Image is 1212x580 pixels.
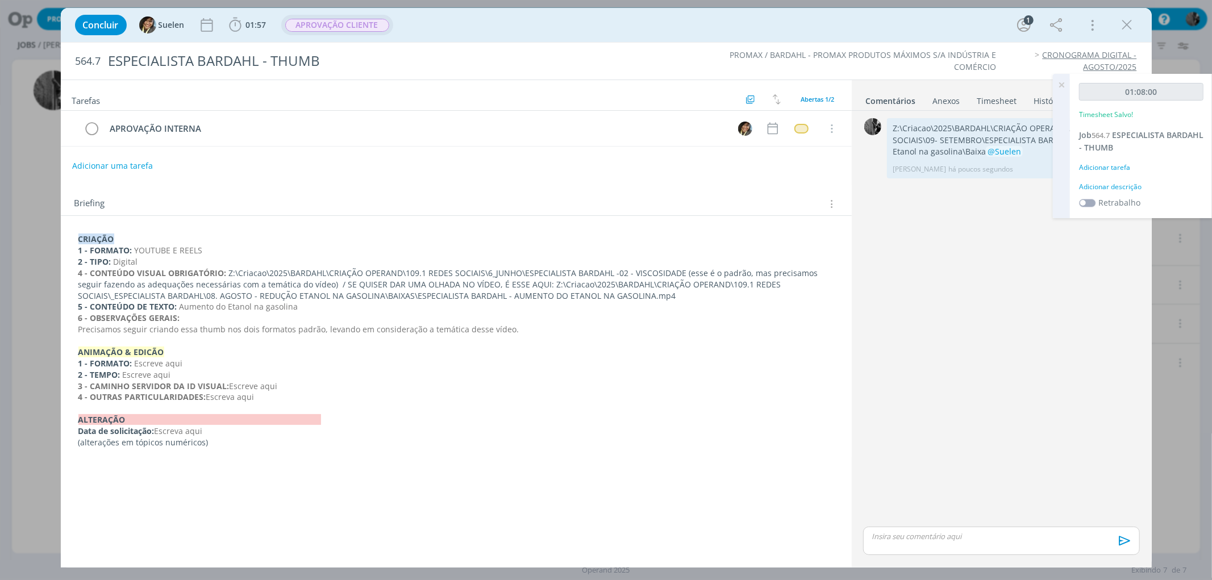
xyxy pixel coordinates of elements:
span: ESPECIALISTA BARDAHL - THUMB [1079,130,1203,153]
span: Escreva aqui [155,425,203,436]
span: Escreve aqui [230,381,278,391]
p: Z:\Criacao\2025\BARDAHL\CRIAÇÃO OPERAND\109.1 REDES SOCIAIS\6_JUNHO\ESPECIALISTA BARDAHL -02 - VI... [78,268,834,302]
p: Z:\Criacao\2025\BARDAHL\CRIAÇÃO OPERAND\109.1 REDES SOCIAIS\09- SETEMBRO\ESPECIALISTA BARDAHL - A... [893,123,1132,157]
strong: 1 - FORMATO: [78,245,132,256]
button: 1 [1015,16,1033,34]
span: APROVAÇÃO CLIENTE [285,19,389,32]
span: @Suelen [988,146,1021,157]
strong: 5 - CONTEÚDO DE TEXTO: [78,301,177,312]
a: PROMAX / BARDAHL - PROMAX PRODUTOS MÁXIMOS S/A INDÚSTRIA E COMÉRCIO [730,49,996,72]
strong: 3 - CAMINHO SERVIDOR DA ID VISUAL: [78,381,230,391]
span: 564.7 [1092,130,1110,140]
strong: 1 - FORMATO: [78,358,132,369]
span: Escreva aqui [206,391,255,402]
span: Escreve aqui [123,369,171,380]
strong: 2 - TIPO: [78,256,111,267]
span: Concluir [83,20,119,30]
button: S [737,120,754,137]
label: Retrabalho [1098,197,1140,208]
strong: ALTERAÇÃO [78,414,321,425]
strong: ANIMAÇÃO & EDICÃO [78,347,164,357]
span: Briefing [74,197,105,211]
a: Timesheet [977,90,1018,107]
a: Histórico [1034,90,1068,107]
button: SSuelen [139,16,185,34]
a: CRONOGRAMA DIGITAL - AGOSTO/2025 [1043,49,1137,72]
div: ESPECIALISTA BARDAHL - THUMB [103,47,690,75]
img: P [864,118,881,135]
span: Escreve aqui [135,358,183,369]
strong: 4 - OUTRAS PARTICULARIDADES: [78,391,206,402]
button: Concluir [75,15,127,35]
img: arrow-down-up.svg [773,94,781,105]
button: 01:57 [226,16,269,34]
div: Adicionar descrição [1079,182,1203,192]
p: (alterações em tópicos numéricos) [78,437,834,448]
div: 1 [1024,15,1034,25]
button: APROVAÇÃO CLIENTE [285,18,390,32]
strong: 4 - CONTEÚDO VISUAL OBRIGATÓRIO: [78,268,227,278]
button: Adicionar uma tarefa [72,156,153,176]
a: Job564.7ESPECIALISTA BARDAHL - THUMB [1079,130,1203,153]
strong: Data de solicitação: [78,425,155,436]
span: 01:57 [246,19,266,30]
span: Aumento do Etanol na gasolina [180,301,298,312]
span: Tarefas [72,93,101,106]
span: Precisamos seguir criando essa thumb nos dois formatos padrão, levando em consideração a temática... [78,324,519,335]
strong: CRIAÇÃO [78,233,114,244]
strong: 6 - OBSERVAÇÕES GERAIS: [78,312,180,323]
p: Timesheet Salvo! [1079,110,1133,120]
span: 564.7 [76,55,101,68]
div: Adicionar tarefa [1079,162,1203,173]
span: YOUTUBE E REELS [135,245,203,256]
div: dialog [61,8,1152,568]
div: APROVAÇÃO INTERNA [105,122,728,136]
img: S [738,122,752,136]
span: Suelen [159,21,185,29]
strong: 2 - TEMPO: [78,369,120,380]
div: Anexos [933,95,960,107]
p: [PERSON_NAME] [893,164,946,174]
span: há poucos segundos [948,164,1013,174]
span: Abertas 1/2 [801,95,835,103]
img: S [139,16,156,34]
span: Digital [114,256,138,267]
a: Comentários [865,90,917,107]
